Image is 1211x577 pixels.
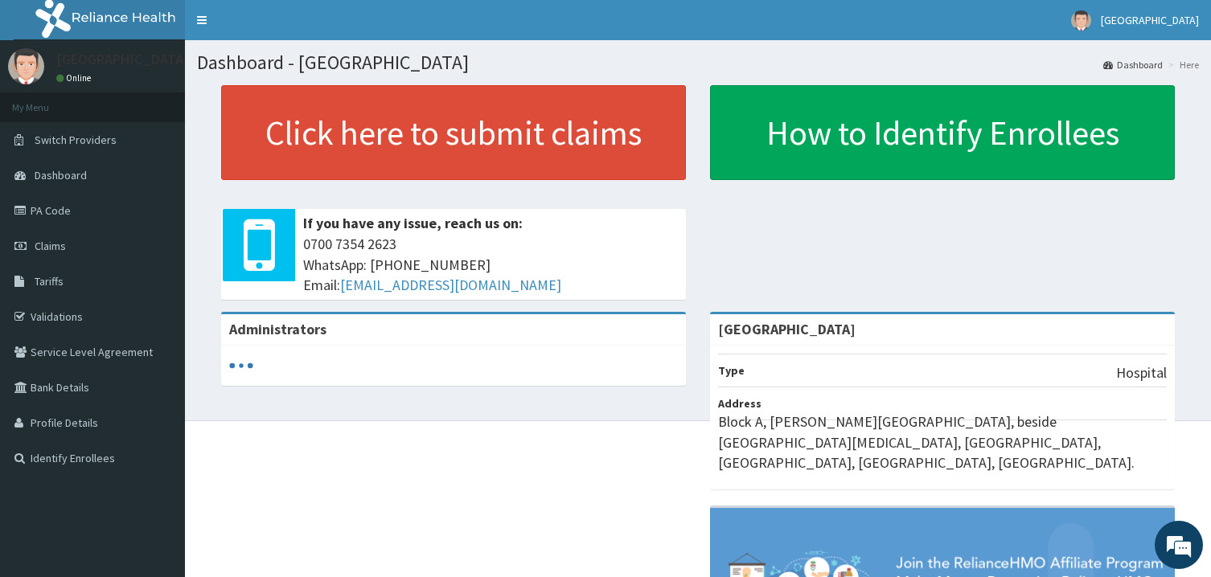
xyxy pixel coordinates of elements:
[1103,58,1163,72] a: Dashboard
[718,363,745,378] b: Type
[710,85,1175,180] a: How to Identify Enrollees
[1116,362,1167,383] p: Hospital
[303,234,678,296] span: 0700 7354 2623 WhatsApp: [PHONE_NUMBER] Email:
[8,48,44,84] img: User Image
[197,52,1199,73] h1: Dashboard - [GEOGRAPHIC_DATA]
[56,72,95,84] a: Online
[1071,10,1091,31] img: User Image
[303,214,523,232] b: If you have any issue, reach us on:
[56,52,189,67] p: [GEOGRAPHIC_DATA]
[718,396,761,411] b: Address
[718,320,856,338] strong: [GEOGRAPHIC_DATA]
[35,274,64,288] span: Tariffs
[35,133,117,147] span: Switch Providers
[1164,58,1199,72] li: Here
[221,85,686,180] a: Click here to submit claims
[718,411,1167,473] p: Block A, [PERSON_NAME][GEOGRAPHIC_DATA], beside [GEOGRAPHIC_DATA][MEDICAL_DATA], [GEOGRAPHIC_DATA...
[35,168,87,182] span: Dashboard
[35,239,66,253] span: Claims
[229,320,326,338] b: Administrators
[229,354,253,378] svg: audio-loading
[340,276,561,294] a: [EMAIL_ADDRESS][DOMAIN_NAME]
[1101,13,1199,27] span: [GEOGRAPHIC_DATA]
